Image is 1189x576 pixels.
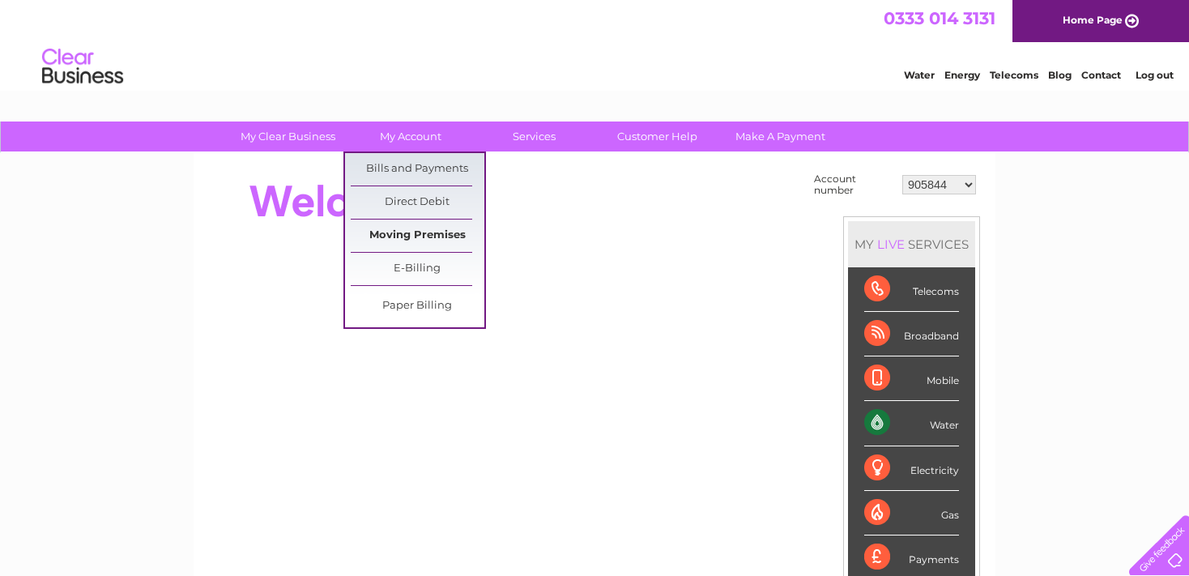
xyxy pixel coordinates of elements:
a: Telecoms [990,69,1038,81]
img: logo.png [41,42,124,92]
a: Contact [1081,69,1121,81]
a: Energy [944,69,980,81]
div: LIVE [874,237,908,252]
a: Water [904,69,935,81]
a: My Account [344,122,478,151]
a: Bills and Payments [351,153,484,186]
a: Services [467,122,601,151]
a: My Clear Business [221,122,355,151]
div: MY SERVICES [848,221,975,267]
td: Account number [810,169,898,200]
a: E-Billing [351,253,484,285]
a: Customer Help [590,122,724,151]
a: Moving Premises [351,220,484,252]
div: Clear Business is a trading name of Verastar Limited (registered in [GEOGRAPHIC_DATA] No. 3667643... [213,9,978,79]
div: Telecoms [864,267,959,312]
div: Broadband [864,312,959,356]
a: 0333 014 3131 [884,8,995,28]
a: Direct Debit [351,186,484,219]
div: Water [864,401,959,446]
div: Mobile [864,356,959,401]
div: Electricity [864,446,959,491]
a: Log out [1136,69,1174,81]
a: Blog [1048,69,1072,81]
div: Gas [864,491,959,535]
a: Make A Payment [714,122,847,151]
a: Paper Billing [351,290,484,322]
